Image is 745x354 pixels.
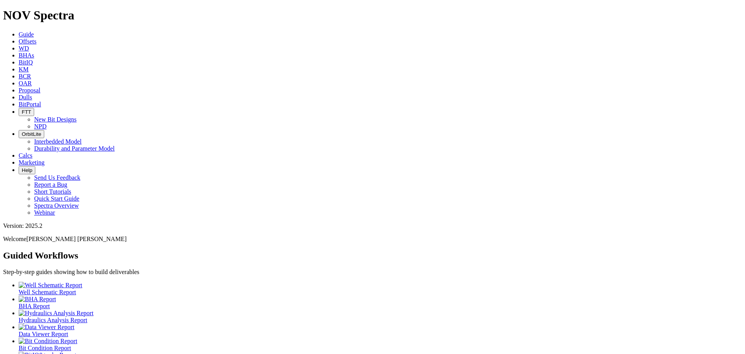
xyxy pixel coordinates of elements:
[19,296,742,309] a: BHA Report BHA Report
[19,303,50,309] span: BHA Report
[22,131,41,137] span: OrbitLite
[19,80,32,87] a: OAR
[19,52,34,59] a: BHAs
[3,236,742,243] p: Welcome
[26,236,126,242] span: [PERSON_NAME] [PERSON_NAME]
[19,282,82,289] img: Well Schematic Report
[19,324,74,331] img: Data Viewer Report
[19,282,742,295] a: Well Schematic Report Well Schematic Report
[19,338,742,351] a: Bit Condition Report Bit Condition Report
[19,324,742,337] a: Data Viewer Report Data Viewer Report
[19,289,76,295] span: Well Schematic Report
[3,8,742,23] h1: NOV Spectra
[34,145,115,152] a: Durability and Parameter Model
[19,45,29,52] a: WD
[19,166,35,174] button: Help
[3,250,742,261] h2: Guided Workflows
[3,269,742,276] p: Step-by-step guides showing how to build deliverables
[34,181,67,188] a: Report a Bug
[34,174,80,181] a: Send Us Feedback
[34,195,79,202] a: Quick Start Guide
[19,108,34,116] button: FTT
[19,159,45,166] a: Marketing
[19,310,742,323] a: Hydraulics Analysis Report Hydraulics Analysis Report
[34,123,47,130] a: NPD
[19,345,71,351] span: Bit Condition Report
[19,87,40,94] a: Proposal
[19,59,33,66] a: BitIQ
[19,31,34,38] a: Guide
[34,188,71,195] a: Short Tutorials
[19,66,29,73] a: KM
[19,310,94,317] img: Hydraulics Analysis Report
[19,338,77,345] img: Bit Condition Report
[19,130,44,138] button: OrbitLite
[22,167,32,173] span: Help
[3,222,742,229] div: Version: 2025.2
[34,116,76,123] a: New Bit Designs
[19,101,41,108] a: BitPortal
[34,138,81,145] a: Interbedded Model
[19,317,87,323] span: Hydraulics Analysis Report
[19,73,31,80] a: BCR
[34,202,79,209] a: Spectra Overview
[34,209,55,216] a: Webinar
[19,38,36,45] a: Offsets
[19,152,33,159] a: Calcs
[19,331,68,337] span: Data Viewer Report
[19,94,32,101] a: Dulls
[19,296,56,303] img: BHA Report
[22,109,31,115] span: FTT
